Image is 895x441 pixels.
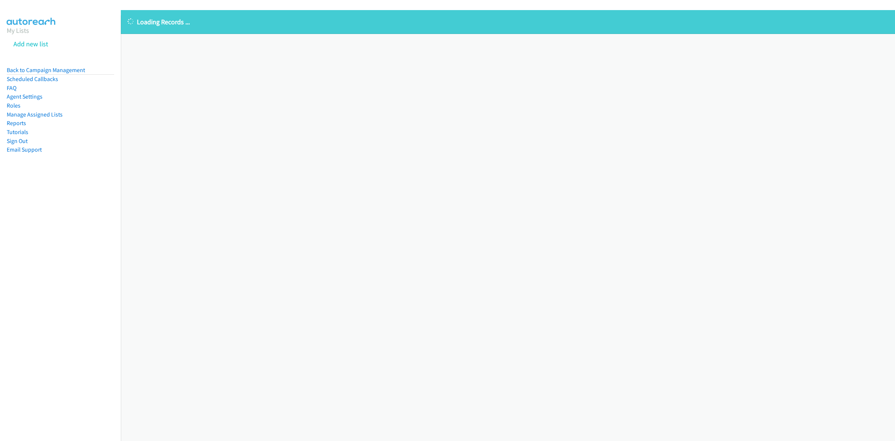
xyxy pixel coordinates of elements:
a: Roles [7,102,21,109]
a: Add new list [13,40,48,48]
a: Sign Out [7,137,28,145]
p: Loading Records ... [128,17,888,27]
a: Back to Campaign Management [7,66,85,74]
a: Manage Assigned Lists [7,111,63,118]
a: Tutorials [7,128,28,136]
a: FAQ [7,84,16,91]
a: Scheduled Callbacks [7,75,58,83]
a: Email Support [7,146,42,153]
a: My Lists [7,26,29,35]
a: Agent Settings [7,93,43,100]
a: Reports [7,119,26,127]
